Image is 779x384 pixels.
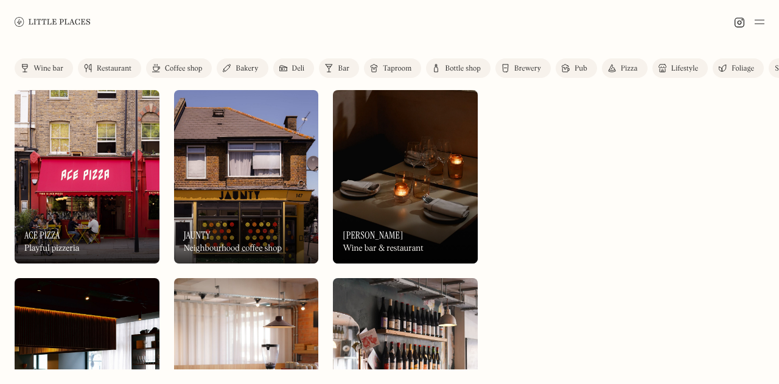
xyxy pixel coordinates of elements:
[713,58,764,78] a: Foliage
[319,58,359,78] a: Bar
[174,90,319,264] img: Jaunty
[514,65,541,72] div: Brewery
[15,58,73,78] a: Wine bar
[338,65,349,72] div: Bar
[174,90,319,264] a: JauntyJauntyJauntyNeighbourhood coffee shop
[15,90,159,264] img: Ace Pizza
[97,65,131,72] div: Restaurant
[495,58,551,78] a: Brewery
[364,58,421,78] a: Taproom
[333,90,478,264] img: Luna
[671,65,698,72] div: Lifestyle
[732,65,754,72] div: Foliage
[292,65,305,72] div: Deli
[602,58,648,78] a: Pizza
[333,90,478,264] a: LunaLuna[PERSON_NAME]Wine bar & restaurant
[575,65,587,72] div: Pub
[621,65,638,72] div: Pizza
[343,243,423,254] div: Wine bar & restaurant
[426,58,491,78] a: Bottle shop
[343,229,403,241] h3: [PERSON_NAME]
[273,58,315,78] a: Deli
[217,58,268,78] a: Bakery
[184,243,282,254] div: Neighbourhood coffee shop
[383,65,411,72] div: Taproom
[78,58,141,78] a: Restaurant
[33,65,63,72] div: Wine bar
[146,58,212,78] a: Coffee shop
[15,90,159,264] a: Ace PizzaAce PizzaAce PizzaPlayful pizzeria
[184,229,211,241] h3: Jaunty
[24,229,60,241] h3: Ace Pizza
[236,65,258,72] div: Bakery
[24,243,80,254] div: Playful pizzeria
[556,58,597,78] a: Pub
[652,58,708,78] a: Lifestyle
[165,65,202,72] div: Coffee shop
[445,65,481,72] div: Bottle shop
